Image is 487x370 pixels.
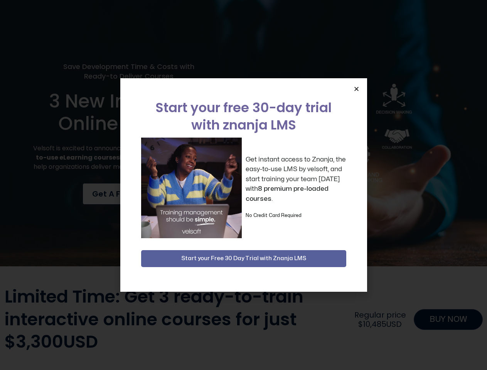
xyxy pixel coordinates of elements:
strong: No Credit Card Required [246,213,302,218]
h2: Start your free 30-day trial with znanja LMS [141,99,346,134]
a: Close [354,86,359,92]
strong: 8 premium pre-loaded courses [246,185,329,202]
button: Start your Free 30 Day Trial with Znanja LMS [141,250,346,267]
img: a woman sitting at her laptop dancing [141,138,242,238]
p: Get instant access to Znanja, the easy-to-use LMS by velsoft, and start training your team [DATE]... [246,155,346,204]
span: Start your Free 30 Day Trial with Znanja LMS [181,254,306,263]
